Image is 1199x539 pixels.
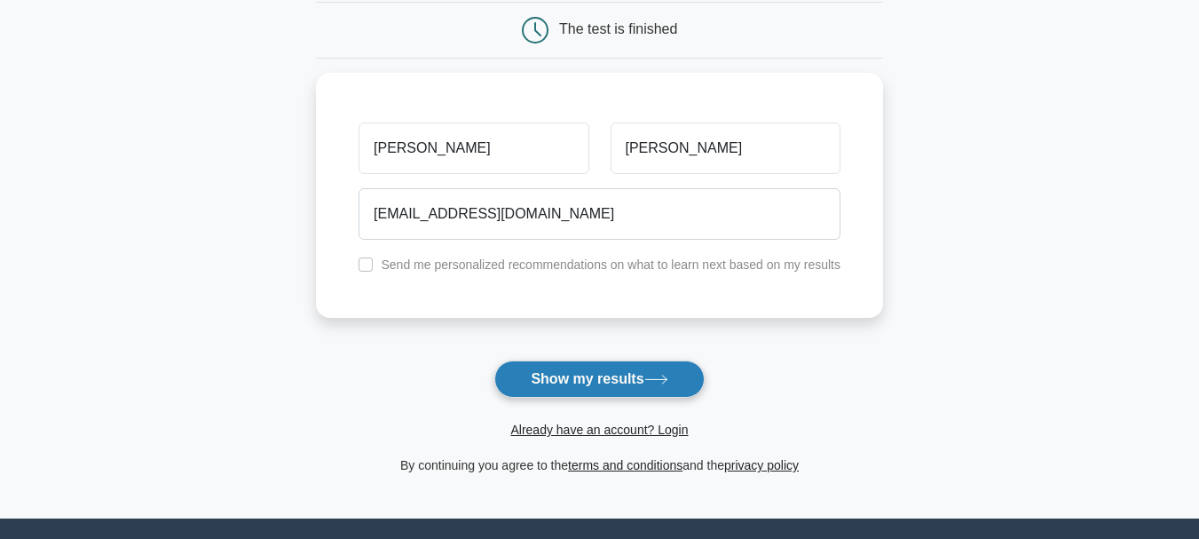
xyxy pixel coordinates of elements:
label: Send me personalized recommendations on what to learn next based on my results [381,258,840,272]
a: terms and conditions [568,458,682,472]
input: First name [359,123,588,174]
input: Email [359,188,840,240]
button: Show my results [494,361,704,398]
a: privacy policy [724,458,799,472]
a: Already have an account? Login [510,423,688,437]
input: Last name [611,123,840,174]
div: By continuing you agree to the and the [305,455,894,476]
div: The test is finished [559,21,677,36]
